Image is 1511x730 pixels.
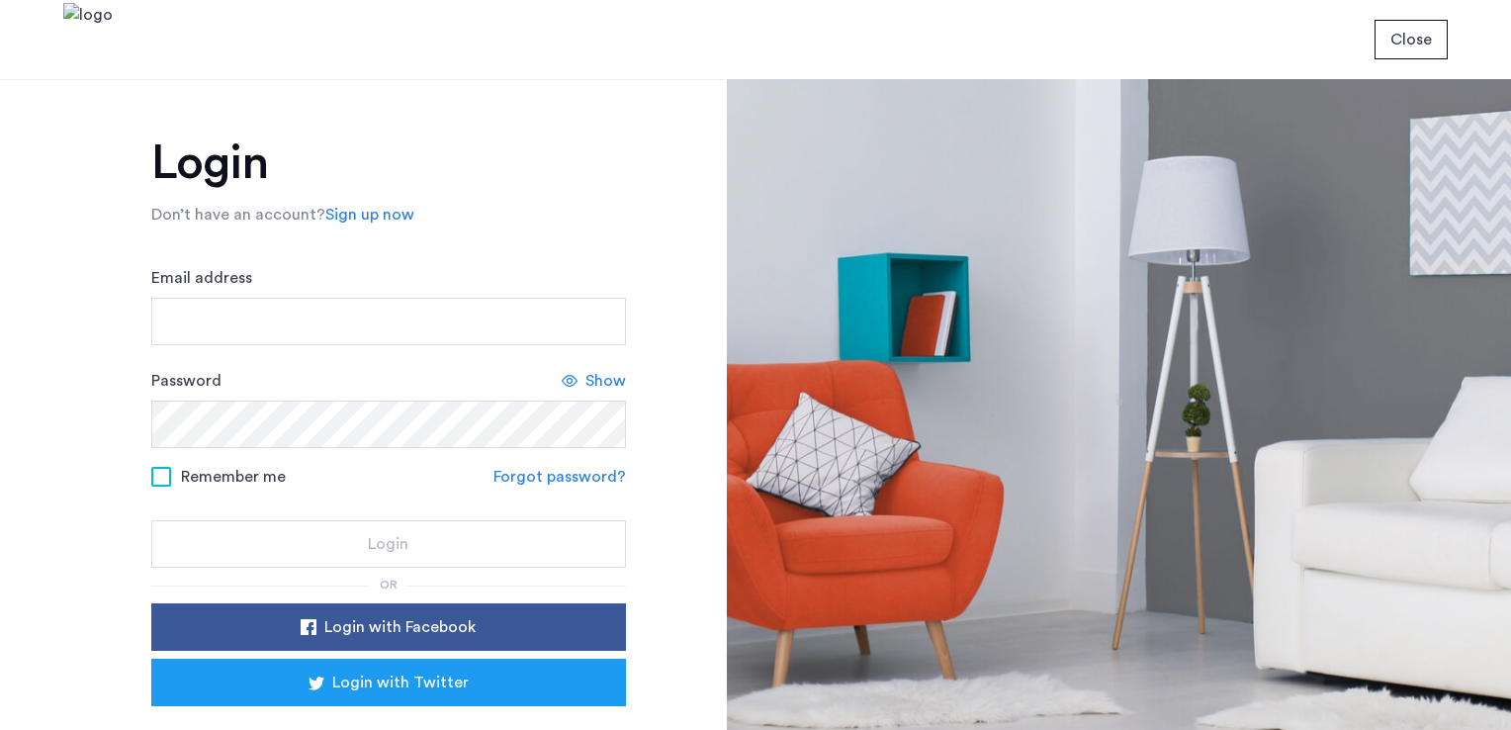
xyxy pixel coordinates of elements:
button: button [151,603,626,651]
span: Remember me [181,465,286,489]
label: Email address [151,266,252,290]
button: button [1375,20,1448,59]
button: button [151,520,626,568]
span: Don’t have an account? [151,207,325,223]
span: Login with Twitter [332,671,469,694]
a: Sign up now [325,203,414,227]
span: Login with Facebook [324,615,476,639]
span: Show [585,369,626,393]
a: Forgot password? [493,465,626,489]
span: Close [1390,28,1432,51]
h1: Login [151,139,626,187]
img: logo [63,3,113,77]
button: button [151,659,626,706]
span: or [380,579,398,591]
label: Password [151,369,222,393]
span: Login [368,532,408,556]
